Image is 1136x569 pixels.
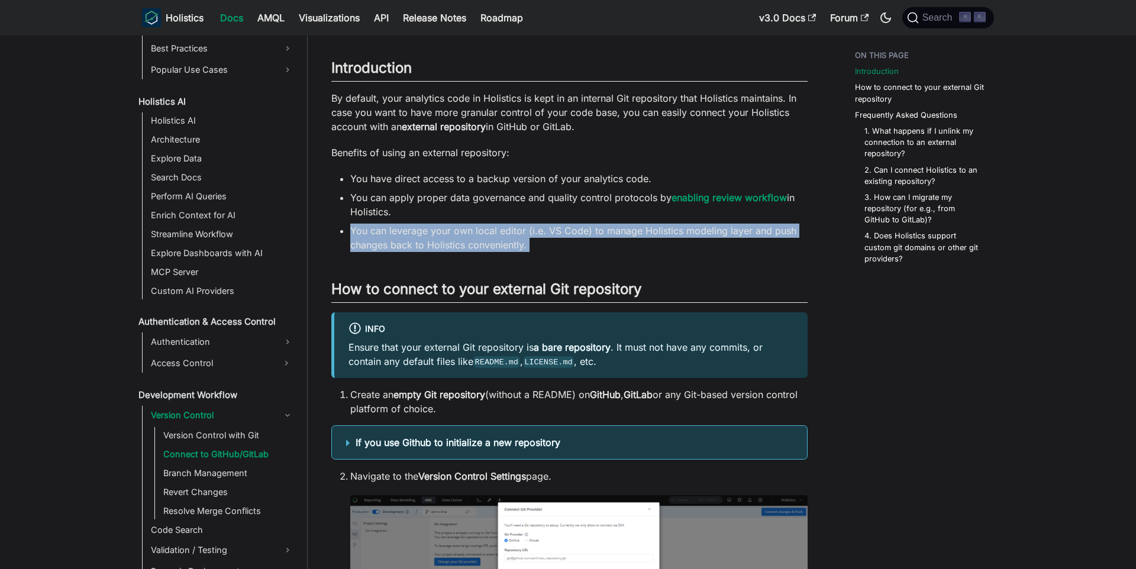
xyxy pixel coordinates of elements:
[147,207,297,224] a: Enrich Context for AI
[402,121,486,132] strong: external repository
[393,389,485,400] strong: empty Git repository
[348,322,793,337] div: info
[166,11,204,25] b: Holistics
[160,446,297,463] a: Connect to GitHub/GitLab
[473,8,530,27] a: Roadmap
[135,313,297,330] a: Authentication & Access Control
[974,12,986,22] kbd: K
[160,484,297,500] a: Revert Changes
[147,406,297,425] a: Version Control
[350,190,808,219] li: You can apply proper data governance and quality control protocols by in Holistics.
[147,541,297,560] a: Validation / Testing
[147,264,297,280] a: MCP Server
[902,7,994,28] button: Search (Command+K)
[147,131,297,148] a: Architecture
[864,230,982,264] a: 4. Does Holistics support custom git domains or other git providers?
[350,224,808,252] li: You can leverage your own local editor (i.e. VS Code) to manage Holistics modeling layer and push...
[855,109,957,121] a: Frequently Asked Questions
[346,435,793,450] summary: If you use Github to initialize a new repository
[864,125,982,160] a: 1. What happens if I unlink my connection to an external repository?
[876,8,895,27] button: Switch between dark and light mode (currently dark mode)
[331,280,808,303] h2: How to connect to your external Git repository
[348,340,793,368] p: Ensure that your external Git repository is . It must not have any commits, or contain any defaul...
[331,146,808,160] p: Benefits of using an external repository:
[160,465,297,481] a: Branch Management
[147,112,297,129] a: Holistics AI
[160,503,297,519] a: Resolve Merge Conflicts
[823,8,876,27] a: Forum
[752,8,823,27] a: v3.0 Docs
[142,8,161,27] img: Holistics
[356,437,560,448] b: If you use Github to initialize a new repository
[147,226,297,243] a: Streamline Workflow
[250,8,292,27] a: AMQL
[147,39,297,58] a: Best Practices
[130,35,308,569] nav: Docs sidebar
[213,8,250,27] a: Docs
[147,169,297,186] a: Search Docs
[523,356,575,368] code: LICENSE.md
[864,192,982,226] a: 3. How can I migrate my repository (for e.g., from GitHub to GitLab)?
[331,91,808,134] p: By default, your analytics code in Holistics is kept in an internal Git repository that Holistics...
[147,354,276,373] a: Access Control
[160,427,297,444] a: Version Control with Git
[959,12,971,22] kbd: ⌘
[292,8,367,27] a: Visualizations
[919,12,960,23] span: Search
[350,172,808,186] li: You have direct access to a backup version of your analytics code.
[864,164,982,187] a: 2. Can I connect Holistics to an existing repository?
[350,387,808,416] li: Create an (without a README) on , or any Git-based version control platform of choice.
[855,66,899,77] a: Introduction
[135,387,297,403] a: Development Workflow
[624,389,653,400] strong: GitLab
[418,470,526,482] strong: Version Control Settings
[672,192,787,203] a: enabling review workflow
[534,341,611,353] strong: a bare repository
[855,82,987,104] a: How to connect to your external Git repository
[147,245,297,261] a: Explore Dashboards with AI
[473,356,520,368] code: README.md
[147,150,297,167] a: Explore Data
[142,8,204,27] a: HolisticsHolistics
[590,389,621,400] strong: GitHub
[367,8,396,27] a: API
[147,283,297,299] a: Custom AI Providers
[147,522,297,538] a: Code Search
[147,188,297,205] a: Perform AI Queries
[135,93,297,110] a: Holistics AI
[147,332,297,351] a: Authentication
[331,59,808,82] h2: Introduction
[396,8,473,27] a: Release Notes
[147,60,297,79] a: Popular Use Cases
[350,469,808,483] p: Navigate to the page.
[276,354,297,373] button: Expand sidebar category 'Access Control'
